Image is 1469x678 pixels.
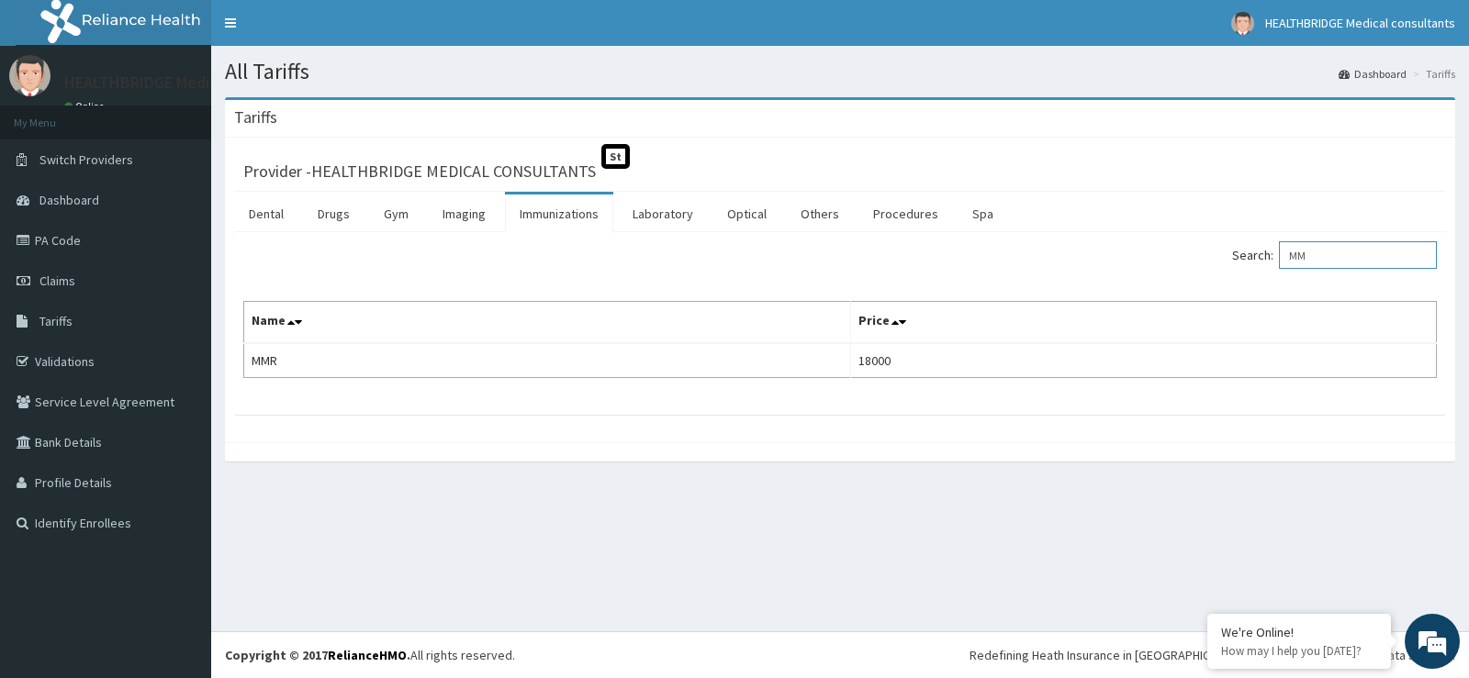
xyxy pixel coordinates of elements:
td: MMR [244,343,851,378]
div: Minimize live chat window [301,9,345,53]
a: RelianceHMO [328,647,407,663]
a: Dashboard [1339,66,1407,82]
input: Search: [1279,241,1437,269]
th: Price [851,302,1437,344]
span: Switch Providers [39,151,133,168]
li: Tariffs [1408,66,1455,82]
a: Others [786,195,854,233]
span: St [601,144,630,169]
span: We're online! [107,215,253,400]
a: Optical [712,195,781,233]
a: Spa [958,195,1008,233]
td: 18000 [851,343,1437,378]
a: Dental [234,195,298,233]
div: We're Online! [1221,624,1377,640]
textarea: Type your message and hit 'Enter' [9,469,350,533]
a: Imaging [428,195,500,233]
span: Dashboard [39,192,99,208]
h3: Provider - HEALTHBRIDGE MEDICAL CONSULTANTS [243,163,596,180]
span: HEALTHBRIDGE Medical consultants [1265,15,1455,31]
a: Laboratory [618,195,708,233]
a: Immunizations [505,195,613,233]
img: User Image [9,55,50,96]
a: Procedures [858,195,953,233]
div: Redefining Heath Insurance in [GEOGRAPHIC_DATA] using Telemedicine and Data Science! [970,646,1455,664]
span: Tariffs [39,313,73,329]
a: Drugs [303,195,364,233]
th: Name [244,302,851,344]
strong: Copyright © 2017 . [225,647,410,663]
h3: Tariffs [234,109,277,126]
h1: All Tariffs [225,60,1455,83]
footer: All rights reserved. [211,631,1469,678]
img: User Image [1231,12,1254,35]
a: Online [64,100,108,113]
span: Claims [39,272,75,289]
a: Gym [369,195,423,233]
div: Chat with us now [95,103,308,127]
p: HEALTHBRIDGE Medical consultants [64,74,320,91]
p: How may I help you today? [1221,643,1377,659]
img: d_794563401_company_1708531726252_794563401 [34,92,74,138]
label: Search: [1232,241,1437,269]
